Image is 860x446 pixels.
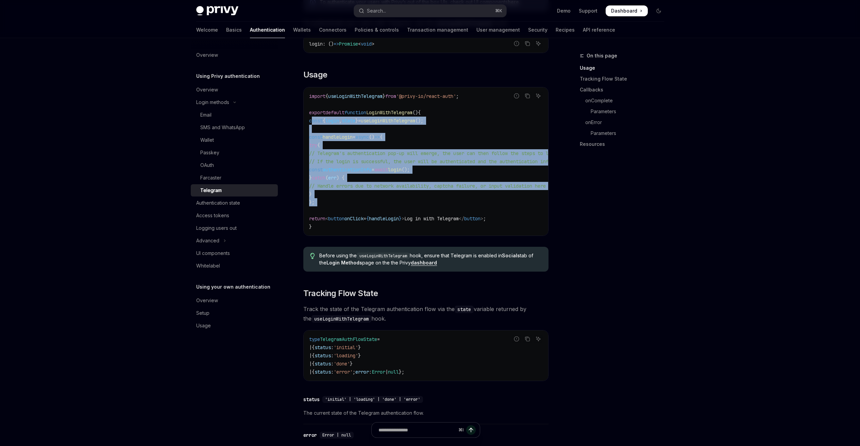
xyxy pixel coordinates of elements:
code: useLoginWithTelegram [311,315,371,323]
div: Telegram [200,186,222,194]
span: login [309,41,323,47]
div: Search... [367,7,386,15]
div: Setup [196,309,209,317]
img: dark logo [196,6,238,16]
span: export [309,109,325,116]
h5: Using your own authentication [196,283,270,291]
strong: Login Methods [326,260,362,265]
h5: Using Privy authentication [196,72,260,80]
span: ; [456,93,459,99]
span: Promise [339,41,358,47]
div: Overview [196,51,218,59]
button: Ask AI [534,334,543,343]
div: OAuth [200,161,214,169]
span: onClick [344,216,364,222]
a: Parameters [580,128,670,139]
span: Track the state of the Telegram authentication flow via the variable returned by the hook. [303,304,549,323]
a: API reference [583,22,615,38]
span: } [355,118,358,124]
span: // Telegram's authentication pop-up will emerge, the user can then follow the steps to link its a... [309,150,592,156]
span: : [331,361,334,367]
button: Copy the contents from the code block [523,91,532,100]
span: { [312,353,315,359]
span: On this page [587,52,617,60]
span: | [309,369,312,375]
span: > [402,216,404,222]
button: Send message [466,425,476,435]
div: SMS and WhatsApp [200,123,245,132]
span: < [325,216,328,222]
span: = [358,118,361,124]
span: catch [312,175,325,181]
span: // If the login is successful, the user will be authenticated and the authentication information ... [309,158,649,165]
a: Whitelabel [191,260,278,272]
span: : [369,369,372,375]
span: from [385,93,396,99]
svg: Tip [310,253,315,259]
span: Usage [303,69,327,80]
div: Access tokens [196,211,229,220]
span: function [344,109,366,116]
button: Toggle dark mode [653,5,664,16]
span: LoginWithTelegram [366,109,412,116]
a: Wallet [191,134,278,146]
span: const [309,134,323,140]
span: : () [323,41,334,47]
button: Ask AI [534,39,543,48]
a: onComplete [580,95,670,106]
div: Login methods [196,98,229,106]
span: login [325,118,339,124]
span: ; [483,216,486,222]
div: Authentication state [196,199,240,207]
span: }; [399,369,404,375]
a: Authentication state [191,197,278,209]
a: Support [579,7,597,14]
a: Security [528,22,547,38]
span: | [309,344,312,350]
a: Usage [191,320,278,332]
span: } [309,224,312,230]
span: const [309,167,323,173]
span: , [339,118,342,124]
a: Farcaster [191,172,278,184]
span: } [358,353,361,359]
span: handleLogin [323,134,353,140]
a: Demo [557,7,571,14]
a: Overview [191,294,278,307]
span: handleLogin [369,216,399,222]
a: Transaction management [407,22,468,38]
span: }; [309,199,315,205]
span: = [377,336,380,342]
a: UI components [191,247,278,259]
a: Telegram [191,184,278,196]
span: state [342,118,355,124]
div: Farcaster [200,174,221,182]
button: Toggle Advanced section [191,235,278,247]
input: Ask a question... [378,423,456,438]
span: } [309,175,312,181]
a: Overview [191,84,278,96]
span: } [383,93,385,99]
div: Whitelabel [196,262,220,270]
div: Email [200,111,212,119]
a: Dashboard [606,5,648,16]
span: | [309,353,312,359]
span: ( [325,175,328,181]
span: ; [353,369,355,375]
span: (); [415,118,423,124]
span: | [385,369,388,375]
span: </ [459,216,464,222]
div: Overview [196,296,218,305]
span: = [353,134,355,140]
span: The current state of the Telegram authentication flow. [303,409,549,417]
span: => [374,134,380,140]
span: authenticationInfo [323,167,372,173]
span: } [399,216,402,222]
a: Tracking Flow State [580,73,670,84]
span: { [325,93,328,99]
a: Connectors [319,22,347,38]
span: 'done' [334,361,350,367]
span: { [312,344,315,350]
a: Basics [226,22,242,38]
div: Passkey [200,149,219,157]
